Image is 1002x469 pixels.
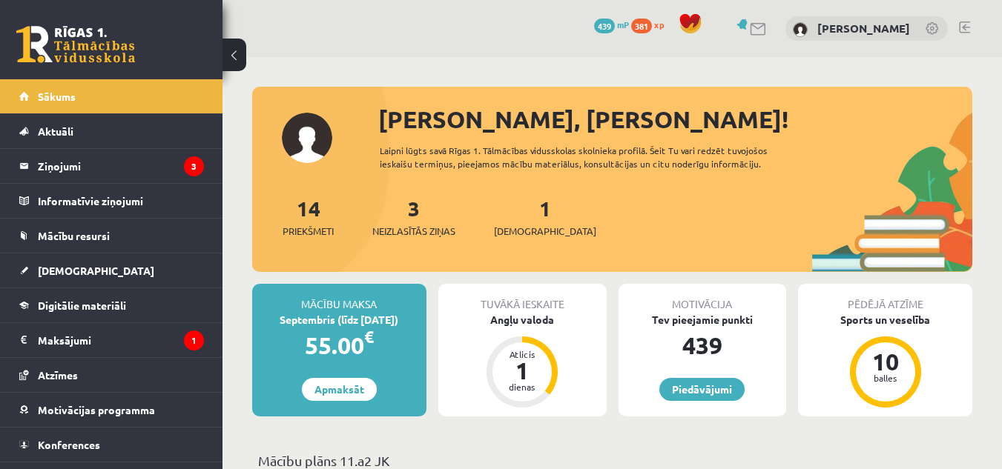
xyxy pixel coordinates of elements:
[19,288,204,322] a: Digitālie materiāli
[38,438,100,451] span: Konferences
[19,184,204,218] a: Informatīvie ziņojumi
[19,79,204,113] a: Sākums
[438,284,607,312] div: Tuvākā ieskaite
[19,393,204,427] a: Motivācijas programma
[594,19,629,30] a: 439 mP
[863,373,908,382] div: balles
[19,114,204,148] a: Aktuāli
[38,403,155,416] span: Motivācijas programma
[619,327,787,363] div: 439
[252,284,426,312] div: Mācību maksa
[438,312,607,327] div: Angļu valoda
[19,358,204,392] a: Atzīmes
[659,378,745,401] a: Piedāvājumi
[863,350,908,373] div: 10
[500,359,544,382] div: 1
[38,299,126,312] span: Digitālie materiāli
[38,124,73,138] span: Aktuāli
[378,102,972,137] div: [PERSON_NAME], [PERSON_NAME]!
[38,184,204,218] legend: Informatīvie ziņojumi
[654,19,664,30] span: xp
[619,284,787,312] div: Motivācija
[184,330,204,350] i: 1
[372,224,455,239] span: Neizlasītās ziņas
[19,219,204,253] a: Mācību resursi
[252,312,426,327] div: Septembris (līdz [DATE])
[380,144,812,170] div: Laipni lūgts savā Rīgas 1. Tālmācības vidusskolas skolnieka profilā. Šeit Tu vari redzēt tuvojošo...
[184,156,204,176] i: 3
[798,312,972,410] a: Sports un veselība 10 balles
[494,195,596,239] a: 1[DEMOGRAPHIC_DATA]
[16,26,135,63] a: Rīgas 1. Tālmācības vidusskola
[302,378,377,401] a: Apmaksāt
[38,149,204,183] legend: Ziņojumi
[438,312,607,410] a: Angļu valoda Atlicis 1 dienas
[38,90,76,103] span: Sākums
[500,382,544,391] div: dienas
[817,21,910,36] a: [PERSON_NAME]
[19,323,204,357] a: Maksājumi1
[283,195,334,239] a: 14Priekšmeti
[793,22,808,37] img: Anastasija Pozņakova
[19,428,204,462] a: Konferences
[631,19,671,30] a: 381 xp
[38,323,204,357] legend: Maksājumi
[38,368,78,382] span: Atzīmes
[19,149,204,183] a: Ziņojumi3
[798,312,972,327] div: Sports un veselība
[619,312,787,327] div: Tev pieejamie punkti
[494,224,596,239] span: [DEMOGRAPHIC_DATA]
[19,253,204,287] a: [DEMOGRAPHIC_DATA]
[252,327,426,363] div: 55.00
[798,284,972,312] div: Pēdējā atzīme
[283,224,334,239] span: Priekšmeti
[617,19,629,30] span: mP
[594,19,615,33] span: 439
[38,229,110,242] span: Mācību resursi
[364,326,374,347] span: €
[38,264,154,277] span: [DEMOGRAPHIC_DATA]
[372,195,455,239] a: 3Neizlasītās ziņas
[500,350,544,359] div: Atlicis
[631,19,652,33] span: 381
